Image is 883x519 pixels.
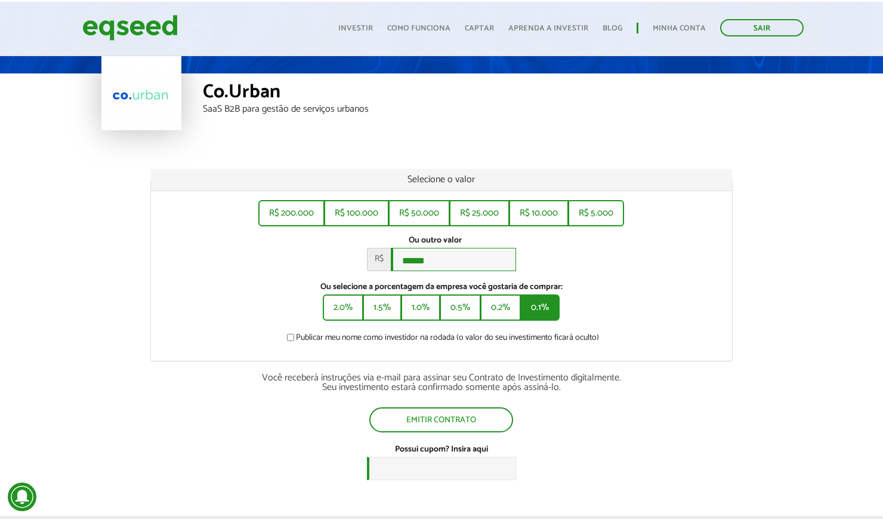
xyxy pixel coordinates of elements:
button: R$ 5.000 [568,200,624,226]
label: Ou outro valor [409,237,462,245]
button: 1.5% [363,294,402,321]
a: Sair [720,19,804,36]
button: R$ 200.000 [258,200,325,226]
button: R$ 10.000 [509,200,569,226]
a: Minha conta [653,24,706,32]
button: R$ 25.000 [449,200,510,226]
button: 0.5% [440,294,481,321]
div: SaaS B2B para gestão de serviços urbanos [203,105,782,114]
label: Ou selecione a porcentagem da empresa você gostaria de comprar: [160,283,724,291]
img: EqSeed [82,12,178,44]
button: Emitir contrato [369,407,513,432]
a: Como funciona [387,24,450,32]
button: 0.1% [520,294,560,321]
a: Aprenda a investir [508,24,588,32]
label: Possui cupom? Insira aqui [395,446,488,454]
button: 1.0% [401,294,440,321]
button: R$ 100.000 [324,200,389,226]
label: Publicar meu nome como investidor na rodada (o valor do seu investimento ficará oculto) [284,334,599,346]
a: Blog [603,24,622,32]
span: R$ [367,248,391,271]
button: 2.0% [323,294,363,321]
button: R$ 50.000 [388,200,450,226]
div: Co.Urban [203,82,782,105]
button: 0.2% [480,294,521,321]
span: Selecione o valor [407,171,475,188]
a: Captar [465,24,494,32]
input: Publicar meu nome como investidor na rodada (o valor do seu investimento ficará oculto) [280,334,301,341]
a: Investir [338,24,373,32]
div: Você receberá instruções via e-mail para assinar seu Contrato de Investimento digitalmente. Seu i... [150,373,733,392]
